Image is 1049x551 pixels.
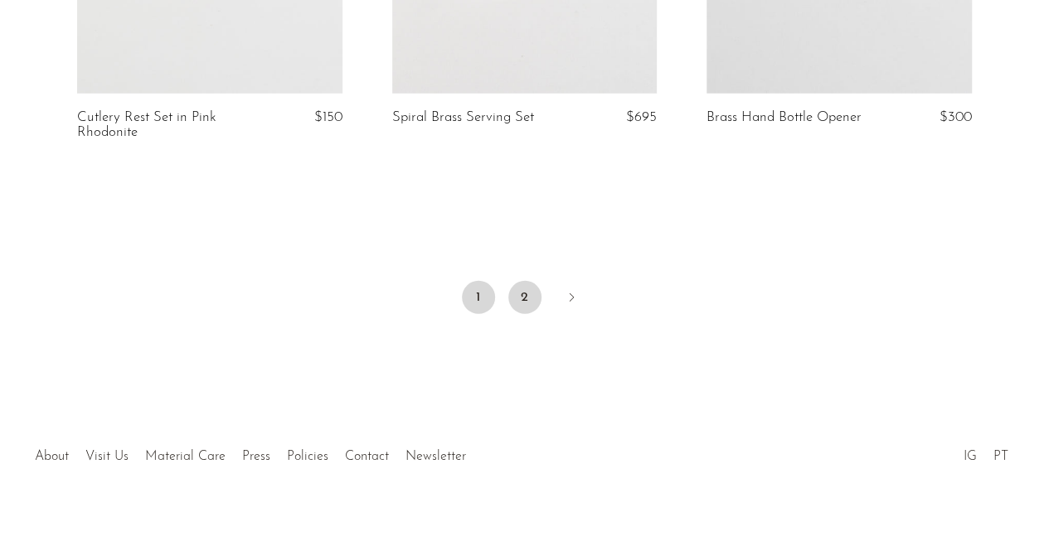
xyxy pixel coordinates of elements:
[993,450,1008,463] a: PT
[954,437,1016,468] ul: Social Medias
[287,450,328,463] a: Policies
[242,450,270,463] a: Press
[940,110,972,124] span: $300
[145,450,226,463] a: Material Care
[555,281,588,317] a: Next
[963,450,976,463] a: IG
[508,281,541,314] a: 2
[314,110,342,124] span: $150
[77,110,253,141] a: Cutlery Rest Set in Pink Rhodonite
[707,110,862,125] a: Brass Hand Bottle Opener
[85,450,129,463] a: Visit Us
[27,437,474,468] ul: Quick links
[462,281,495,314] span: 1
[392,110,534,125] a: Spiral Brass Serving Set
[626,110,657,124] span: $695
[345,450,389,463] a: Contact
[35,450,69,463] a: About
